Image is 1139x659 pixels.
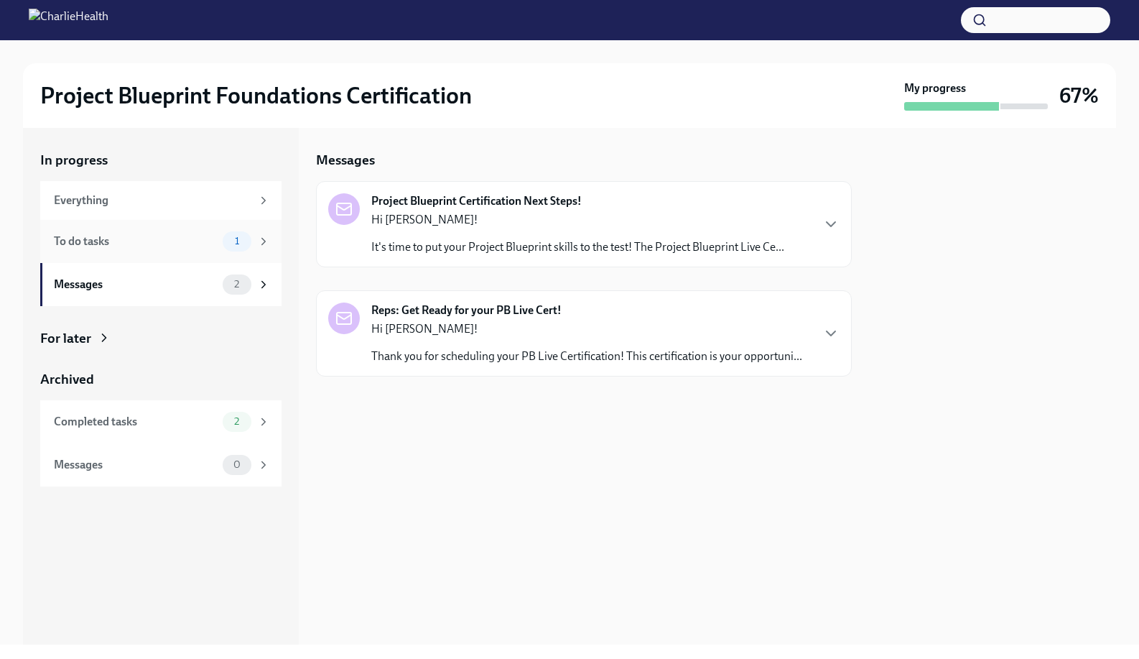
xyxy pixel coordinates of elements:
[40,220,282,263] a: To do tasks1
[1059,83,1099,109] h3: 67%
[371,193,582,209] strong: Project Blueprint Certification Next Steps!
[54,234,217,249] div: To do tasks
[371,349,802,364] p: Thank you for scheduling your PB Live Certification! This certification is your opportuni...
[371,212,784,228] p: Hi [PERSON_NAME]!
[371,321,802,337] p: Hi [PERSON_NAME]!
[40,81,472,110] h2: Project Blueprint Foundations Certification
[226,279,248,290] span: 2
[54,414,217,430] div: Completed tasks
[371,303,562,318] strong: Reps: Get Ready for your PB Live Cert!
[54,457,217,473] div: Messages
[54,193,251,208] div: Everything
[40,400,282,443] a: Completed tasks2
[371,239,784,255] p: It's time to put your Project Blueprint skills to the test! The Project Blueprint Live Ce...
[40,329,91,348] div: For later
[316,151,375,170] h5: Messages
[40,181,282,220] a: Everything
[40,263,282,306] a: Messages2
[54,277,217,292] div: Messages
[226,416,248,427] span: 2
[904,80,966,96] strong: My progress
[40,370,282,389] a: Archived
[226,236,248,246] span: 1
[29,9,108,32] img: CharlieHealth
[40,443,282,487] a: Messages0
[225,459,249,470] span: 0
[40,329,282,348] a: For later
[40,151,282,170] a: In progress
